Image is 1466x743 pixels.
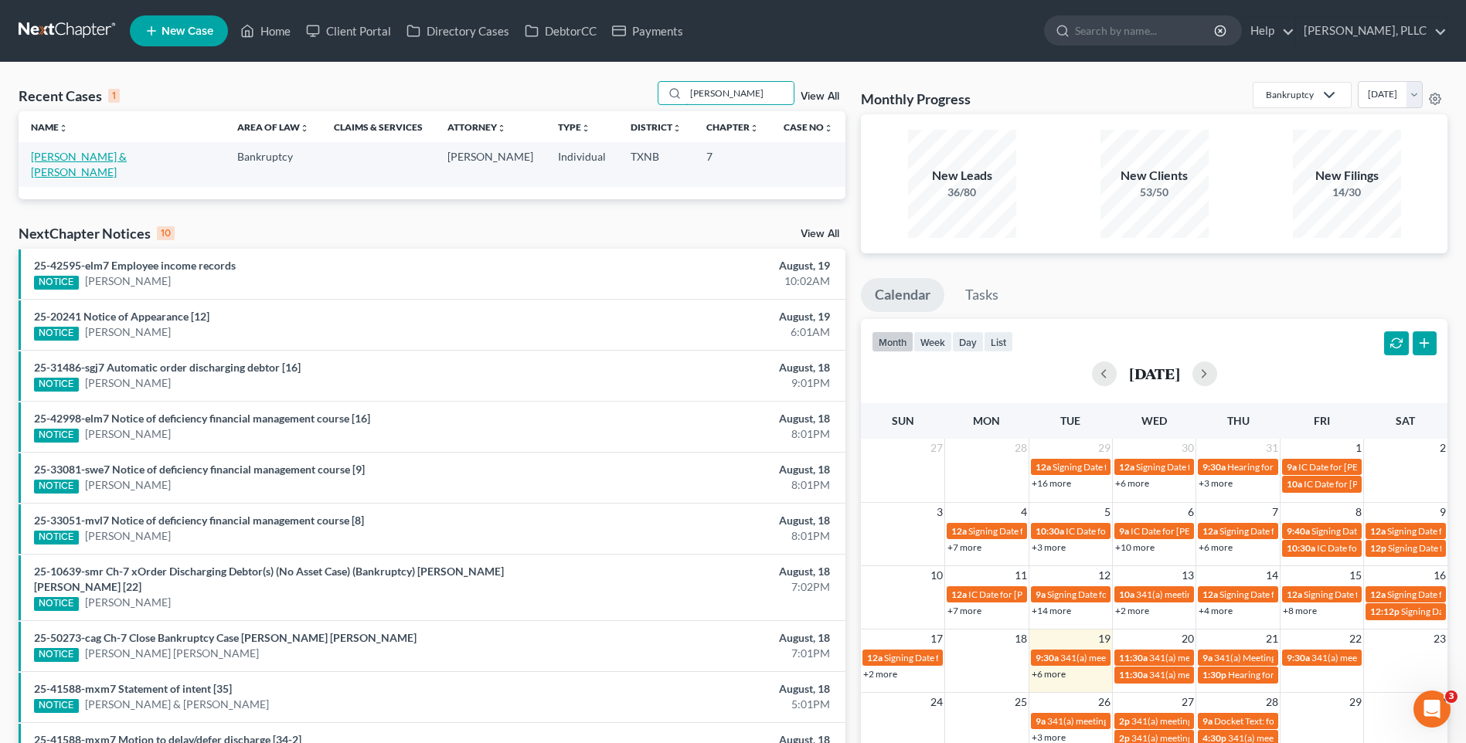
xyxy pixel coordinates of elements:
[861,278,944,312] a: Calendar
[824,124,833,133] i: unfold_more
[984,331,1013,352] button: list
[892,414,914,427] span: Sun
[908,167,1016,185] div: New Leads
[1311,652,1461,663] span: 341(a) meeting for [PERSON_NAME]
[1370,542,1386,554] span: 12p
[435,142,546,186] td: [PERSON_NAME]
[108,89,120,103] div: 1
[672,124,682,133] i: unfold_more
[973,414,1000,427] span: Mon
[801,229,839,239] a: View All
[1283,605,1317,616] a: +8 more
[1432,566,1447,585] span: 16
[85,528,171,544] a: [PERSON_NAME]
[951,525,967,537] span: 12a
[575,426,830,442] div: 8:01PM
[1202,715,1213,727] span: 9a
[1036,461,1051,473] span: 12a
[447,121,506,133] a: Attorneyunfold_more
[1370,589,1386,600] span: 12a
[1115,541,1155,553] a: +10 more
[34,463,365,476] a: 25-33081-swe7 Notice of deficiency financial management course [9]
[1032,541,1066,553] a: +3 more
[497,124,506,133] i: unfold_more
[1202,652,1213,663] span: 9a
[1013,629,1029,648] span: 18
[1270,503,1280,521] span: 7
[1103,503,1112,521] span: 5
[1115,477,1149,489] a: +6 more
[1119,715,1130,727] span: 2p
[575,258,830,273] div: August, 19
[575,309,830,324] div: August, 19
[34,361,301,374] a: 25-31486-sgj7 Automatic order discharging debtor [16]
[947,605,981,616] a: +7 more
[1214,652,1364,663] span: 341(a) Meeting for [PERSON_NAME]
[1370,525,1386,537] span: 12a
[1219,525,1358,537] span: Signing Date for [PERSON_NAME]
[1396,414,1415,427] span: Sat
[1219,589,1358,600] span: Signing Date for [PERSON_NAME]
[631,121,682,133] a: Districtunfold_more
[1227,461,1430,473] span: Hearing for [PERSON_NAME] & [PERSON_NAME]
[1180,566,1196,585] span: 13
[1131,525,1249,537] span: IC Date for [PERSON_NAME]
[575,564,830,579] div: August, 18
[298,17,399,45] a: Client Portal
[1136,461,1274,473] span: Signing Date for [PERSON_NAME]
[1180,629,1196,648] span: 20
[517,17,604,45] a: DebtorCC
[34,276,79,290] div: NOTICE
[1149,652,1298,663] span: 341(a) meeting for [PERSON_NAME]
[1304,478,1422,490] span: IC Date for [PERSON_NAME]
[1354,503,1363,521] span: 8
[34,682,232,695] a: 25-41588-mxm7 Statement of intent [35]
[604,17,691,45] a: Payments
[300,124,309,133] i: unfold_more
[1348,629,1363,648] span: 22
[85,595,171,610] a: [PERSON_NAME]
[34,597,79,611] div: NOTICE
[85,273,171,289] a: [PERSON_NAME]
[162,25,213,37] span: New Case
[929,693,944,711] span: 24
[575,697,830,712] div: 5:01PM
[558,121,590,133] a: Typeunfold_more
[1199,477,1233,489] a: +3 more
[575,630,830,646] div: August, 18
[951,278,1012,312] a: Tasks
[34,699,79,713] div: NOTICE
[85,697,269,712] a: [PERSON_NAME] & [PERSON_NAME]
[867,652,883,663] span: 12a
[34,531,79,545] div: NOTICE
[968,525,1148,537] span: Signing Date for [PERSON_NAME], Tereyana
[908,185,1016,200] div: 36/80
[581,124,590,133] i: unfold_more
[1060,414,1080,427] span: Tue
[872,331,913,352] button: month
[1438,503,1447,521] span: 9
[1199,541,1233,553] a: +6 more
[1097,439,1112,457] span: 29
[1287,652,1310,663] span: 9:30a
[784,121,833,133] a: Case Nounfold_more
[1228,669,1387,680] span: Hearing for Alleo Holdings Corporation
[575,375,830,391] div: 9:01PM
[1266,88,1314,101] div: Bankruptcy
[1013,439,1029,457] span: 28
[929,439,944,457] span: 27
[85,646,259,661] a: [PERSON_NAME] [PERSON_NAME]
[685,82,794,104] input: Search by name...
[34,514,364,527] a: 25-33051-mvl7 Notice of deficiency financial management course [8]
[575,273,830,289] div: 10:02AM
[1202,525,1218,537] span: 12a
[1348,566,1363,585] span: 15
[233,17,298,45] a: Home
[1036,652,1059,663] span: 9:30a
[1202,589,1218,600] span: 12a
[31,150,127,178] a: [PERSON_NAME] & [PERSON_NAME]
[1438,439,1447,457] span: 2
[1298,461,1417,473] span: IC Date for [PERSON_NAME]
[575,513,830,528] div: August, 18
[1413,690,1451,728] iframe: Intercom live chat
